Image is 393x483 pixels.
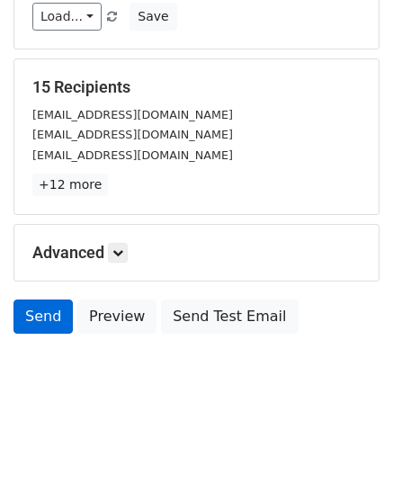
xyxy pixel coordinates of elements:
[77,300,156,334] a: Preview
[32,243,361,263] h5: Advanced
[13,300,73,334] a: Send
[32,128,233,141] small: [EMAIL_ADDRESS][DOMAIN_NAME]
[32,3,102,31] a: Load...
[130,3,176,31] button: Save
[303,397,393,483] iframe: Chat Widget
[32,148,233,162] small: [EMAIL_ADDRESS][DOMAIN_NAME]
[32,174,108,196] a: +12 more
[161,300,298,334] a: Send Test Email
[32,108,233,121] small: [EMAIL_ADDRESS][DOMAIN_NAME]
[32,77,361,97] h5: 15 Recipients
